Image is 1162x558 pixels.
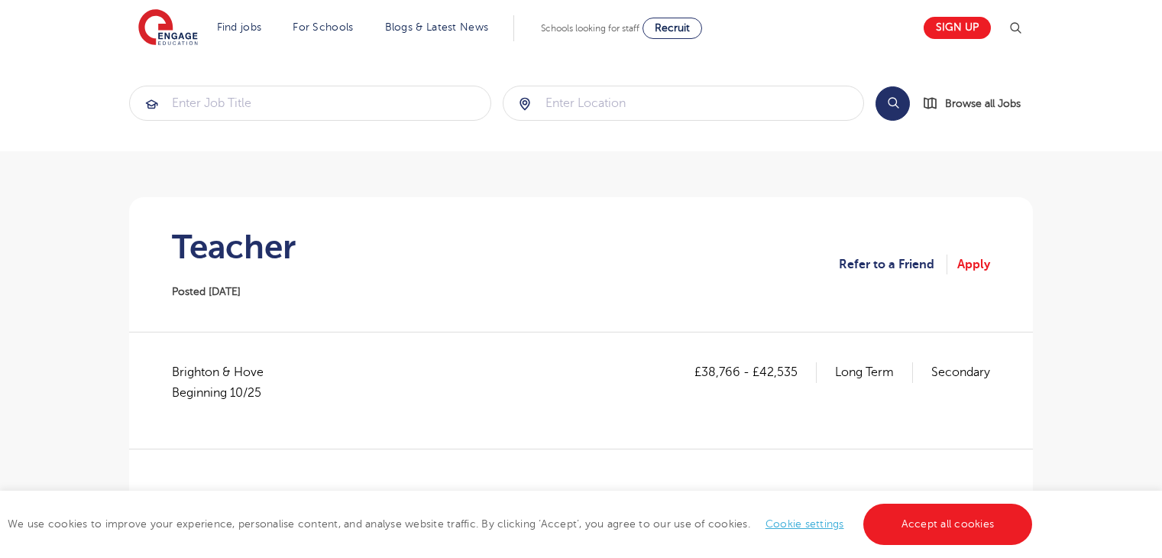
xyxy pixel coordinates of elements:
div: Submit [503,86,865,121]
a: Sign up [924,17,991,39]
a: Recruit [642,18,702,39]
a: Blogs & Latest News [385,21,489,33]
input: Submit [130,86,490,120]
p: Beginning 10/25 [172,383,264,403]
p: Long Term [835,362,913,382]
button: Search [876,86,910,121]
span: Schools looking for staff [541,23,639,34]
a: Apply [957,255,990,274]
a: Accept all cookies [863,504,1033,545]
p: Secondary [931,362,990,382]
span: Recruit [655,22,690,34]
div: Submit [129,86,491,121]
a: Cookie settings [765,518,844,530]
span: Brighton & Hove [172,362,279,403]
img: Engage Education [138,9,198,47]
input: Submit [503,86,864,120]
a: Find jobs [217,21,262,33]
span: Posted [DATE] [172,286,241,297]
a: Refer to a Friend [839,255,947,274]
a: For Schools [293,21,353,33]
a: Browse all Jobs [922,95,1033,112]
span: Browse all Jobs [945,95,1021,112]
span: We use cookies to improve your experience, personalise content, and analyse website traffic. By c... [8,518,1036,530]
p: £38,766 - £42,535 [694,362,817,382]
h1: Teacher [172,228,296,266]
